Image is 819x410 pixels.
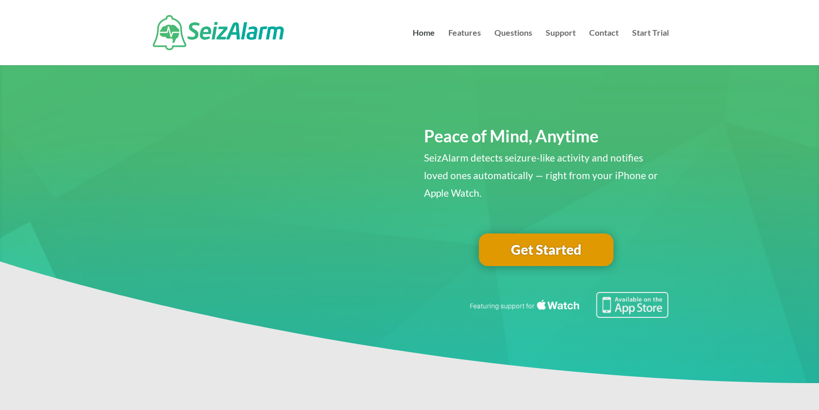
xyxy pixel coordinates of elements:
[448,29,481,65] a: Features
[494,29,532,65] a: Questions
[424,126,598,146] span: Peace of Mind, Anytime
[424,152,658,199] span: SeizAlarm detects seizure-like activity and notifies loved ones automatically — right from your i...
[153,15,284,50] img: SeizAlarm
[589,29,619,65] a: Contact
[546,29,576,65] a: Support
[479,233,613,267] a: Get Started
[468,292,669,318] img: Seizure detection available in the Apple App Store.
[632,29,669,65] a: Start Trial
[468,308,669,320] a: Featuring seizure detection support for the Apple Watch
[413,29,435,65] a: Home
